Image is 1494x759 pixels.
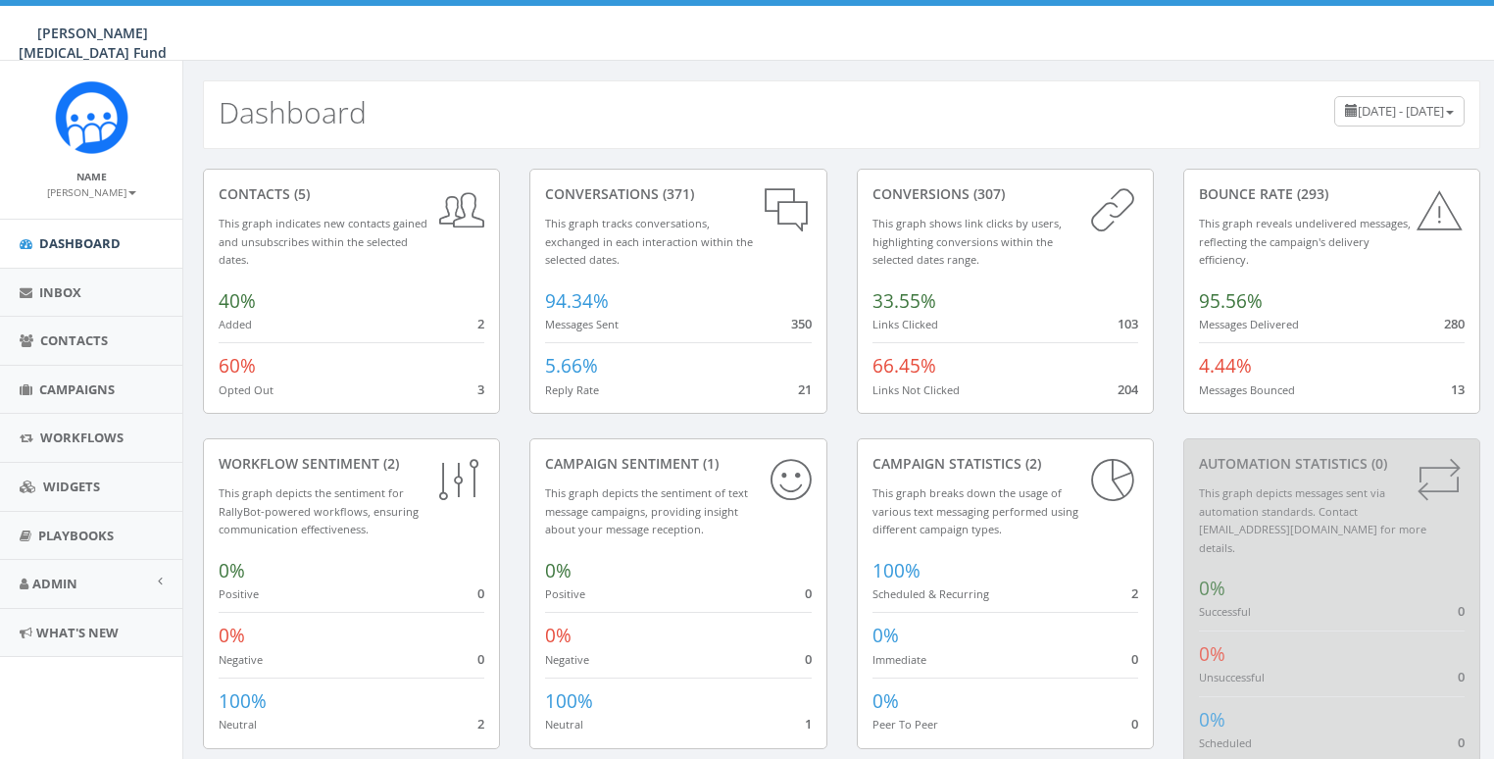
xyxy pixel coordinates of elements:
span: 0 [477,650,484,668]
small: Messages Bounced [1199,382,1295,397]
span: 2 [477,315,484,332]
span: 100% [872,558,921,583]
span: Admin [32,575,77,592]
span: (5) [290,184,310,203]
img: Rally_Corp_Logo_1.png [55,80,128,154]
span: 0 [805,584,812,602]
span: 94.34% [545,288,609,314]
small: Opted Out [219,382,274,397]
small: This graph depicts the sentiment of text message campaigns, providing insight about your message ... [545,485,748,536]
span: 13 [1451,380,1465,398]
span: Workflows [40,429,124,446]
div: Workflow Sentiment [219,454,484,474]
span: 280 [1444,315,1465,332]
div: Automation Statistics [1199,454,1465,474]
span: 21 [798,380,812,398]
span: 4.44% [1199,353,1252,379]
span: 0% [1199,707,1225,733]
span: 0% [219,558,245,583]
small: Positive [219,586,259,601]
a: [PERSON_NAME] [47,182,136,200]
span: What's New [36,624,119,641]
span: 0% [872,623,899,648]
span: 3 [477,380,484,398]
span: 33.55% [872,288,936,314]
span: Inbox [39,283,81,301]
span: 2 [1131,584,1138,602]
small: Immediate [872,652,926,667]
span: 1 [805,715,812,733]
small: Negative [219,652,263,667]
small: Unsuccessful [1199,670,1265,684]
small: Links Clicked [872,317,938,331]
span: 95.56% [1199,288,1263,314]
small: Positive [545,586,585,601]
span: 100% [545,688,593,714]
div: Bounce Rate [1199,184,1465,204]
small: This graph depicts the sentiment for RallyBot-powered workflows, ensuring communication effective... [219,485,419,536]
span: (307) [970,184,1005,203]
small: Added [219,317,252,331]
span: 0 [805,650,812,668]
span: 0 [1131,715,1138,733]
small: This graph shows link clicks by users, highlighting conversions within the selected dates range. [872,216,1062,267]
span: 5.66% [545,353,598,379]
small: Links Not Clicked [872,382,960,397]
span: 0% [219,623,245,648]
span: (293) [1293,184,1328,203]
small: This graph indicates new contacts gained and unsubscribes within the selected dates. [219,216,427,267]
span: 40% [219,288,256,314]
div: contacts [219,184,484,204]
span: 60% [219,353,256,379]
span: (371) [659,184,694,203]
small: Neutral [545,717,583,732]
div: Campaign Sentiment [545,454,811,474]
span: Contacts [40,331,108,349]
small: This graph tracks conversations, exchanged in each interaction within the selected dates. [545,216,753,267]
small: Neutral [219,717,257,732]
span: 0% [1199,576,1225,601]
span: Dashboard [39,234,121,252]
span: 0 [1458,602,1465,620]
small: Peer To Peer [872,717,938,732]
span: 0 [1458,734,1465,751]
span: Widgets [43,478,100,495]
span: (0) [1368,454,1387,473]
span: (2) [379,454,399,473]
small: Scheduled & Recurring [872,586,989,601]
span: Playbooks [38,527,114,544]
h2: Dashboard [219,96,367,128]
small: This graph breaks down the usage of various text messaging performed using different campaign types. [872,485,1078,536]
span: (2) [1021,454,1041,473]
small: Scheduled [1199,735,1252,750]
span: [DATE] - [DATE] [1358,102,1444,120]
small: This graph reveals undelivered messages, reflecting the campaign's delivery efficiency. [1199,216,1411,267]
span: 66.45% [872,353,936,379]
span: 0 [477,584,484,602]
small: [PERSON_NAME] [47,185,136,199]
div: conversations [545,184,811,204]
span: 0 [1131,650,1138,668]
span: 100% [219,688,267,714]
small: Successful [1199,604,1251,619]
small: Name [76,170,107,183]
span: 0% [545,623,572,648]
span: 0% [545,558,572,583]
span: 204 [1118,380,1138,398]
small: Negative [545,652,589,667]
span: 2 [477,715,484,733]
small: Reply Rate [545,382,599,397]
small: Messages Sent [545,317,619,331]
span: 0% [1199,641,1225,667]
div: conversions [872,184,1138,204]
span: 0 [1458,668,1465,685]
div: Campaign Statistics [872,454,1138,474]
span: (1) [699,454,719,473]
span: 0% [872,688,899,714]
small: This graph depicts messages sent via automation standards. Contact [EMAIL_ADDRESS][DOMAIN_NAME] f... [1199,485,1426,555]
small: Messages Delivered [1199,317,1299,331]
span: [PERSON_NAME] [MEDICAL_DATA] Fund [19,24,167,62]
span: 103 [1118,315,1138,332]
span: Campaigns [39,380,115,398]
span: 350 [791,315,812,332]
